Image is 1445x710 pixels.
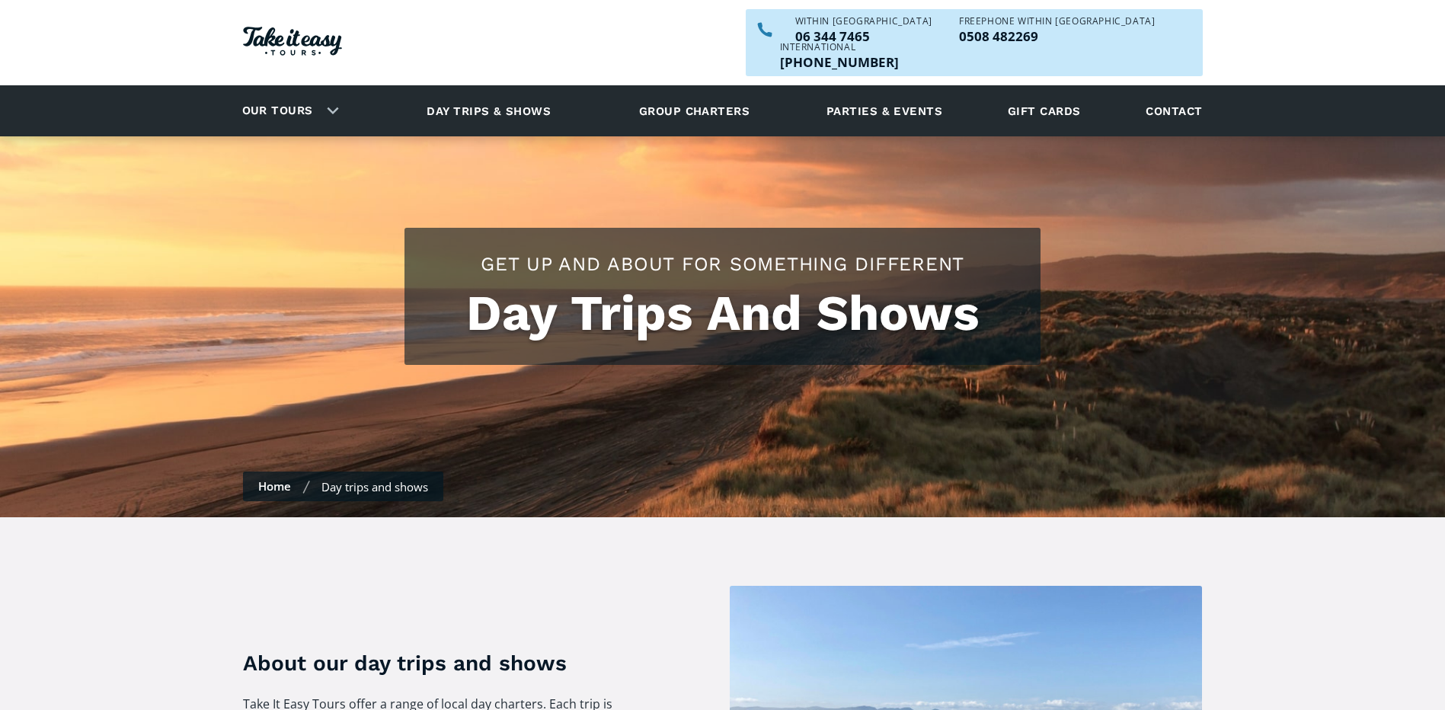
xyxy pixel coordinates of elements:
[795,17,932,26] div: WITHIN [GEOGRAPHIC_DATA]
[243,19,342,67] a: Homepage
[243,27,342,56] img: Take it easy Tours logo
[231,93,324,129] a: Our tours
[321,479,428,494] div: Day trips and shows
[1000,90,1089,132] a: Gift cards
[780,56,899,69] p: [PHONE_NUMBER]
[243,648,634,678] h3: About our day trips and shows
[1138,90,1210,132] a: Contact
[795,30,932,43] a: Call us within NZ on 063447465
[819,90,950,132] a: Parties & events
[420,285,1025,342] h1: Day Trips And Shows
[959,17,1155,26] div: Freephone WITHIN [GEOGRAPHIC_DATA]
[959,30,1155,43] a: Call us freephone within NZ on 0508482269
[780,43,899,52] div: International
[420,251,1025,277] h2: Get up and about for something different
[258,478,291,494] a: Home
[795,30,932,43] p: 06 344 7465
[780,56,899,69] a: Call us outside of NZ on +6463447465
[243,472,443,501] nav: Breadcrumbs
[959,30,1155,43] p: 0508 482269
[620,90,769,132] a: Group charters
[408,90,570,132] a: Day trips & shows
